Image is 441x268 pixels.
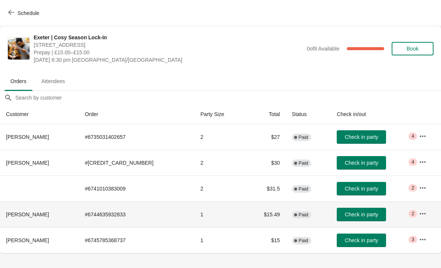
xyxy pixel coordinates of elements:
td: # 6745785368737 [79,227,194,253]
span: [STREET_ADDRESS] [34,41,303,49]
span: Check in party [345,211,378,217]
span: Orders [4,74,33,88]
span: Check in party [345,237,378,243]
span: [PERSON_NAME] [6,237,49,243]
td: $15.49 [246,201,286,227]
input: Search by customer [15,91,441,104]
button: Check in party [337,234,386,247]
th: Check in/out [331,104,413,124]
button: Check in party [337,208,386,221]
span: 0 of 8 Available [307,46,339,52]
th: Status [286,104,331,124]
span: 3 [411,237,414,243]
span: 2 [411,185,414,191]
span: 4 [411,159,414,165]
th: Party Size [194,104,246,124]
span: [PERSON_NAME] [6,134,49,140]
td: $15 [246,227,286,253]
span: [PERSON_NAME] [6,160,49,166]
td: 2 [194,150,246,176]
span: Paid [299,160,308,166]
th: Total [246,104,286,124]
span: 4 [411,133,414,139]
span: Paid [299,238,308,244]
td: # 6741010383009 [79,176,194,201]
span: Schedule [18,10,39,16]
td: $30 [246,150,286,176]
span: [DATE] 6:30 pm [GEOGRAPHIC_DATA]/[GEOGRAPHIC_DATA] [34,56,303,64]
button: Schedule [4,6,45,20]
span: Check in party [345,134,378,140]
td: # 6735031402657 [79,124,194,150]
span: Book [407,46,419,52]
td: 1 [194,227,246,253]
button: Check in party [337,182,386,195]
td: $31.5 [246,176,286,201]
th: Order [79,104,194,124]
img: Exeter | Cosy Season Lock-In [8,38,30,60]
td: # 6744635932833 [79,201,194,227]
span: Attendees [36,74,71,88]
span: Exeter | Cosy Season Lock-In [34,34,303,41]
td: $27 [246,124,286,150]
td: 2 [194,124,246,150]
td: # [CREDIT_CARD_NUMBER] [79,150,194,176]
span: Paid [299,134,308,140]
span: Check in party [345,160,378,166]
button: Check in party [337,156,386,170]
span: [PERSON_NAME] [6,211,49,217]
td: 2 [194,176,246,201]
span: Paid [299,186,308,192]
span: Paid [299,212,308,218]
button: Check in party [337,130,386,144]
button: Book [392,42,434,55]
span: 2 [411,211,414,217]
td: 1 [194,201,246,227]
span: Check in party [345,186,378,192]
span: Prepay | £15.00–£15.00 [34,49,303,56]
